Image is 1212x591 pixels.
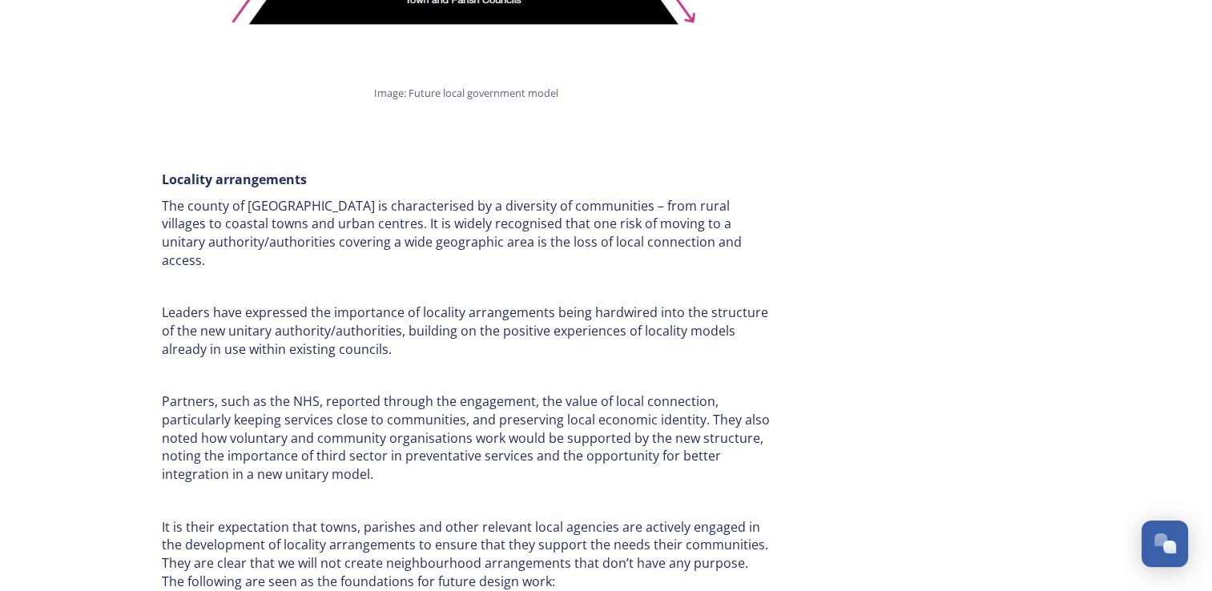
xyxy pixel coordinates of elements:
[374,86,558,101] span: Image: Future local government model
[162,392,771,484] p: Partners, such as the NHS, reported through the engagement, the value of local connection, partic...
[1142,521,1188,567] button: Open Chat
[162,304,771,358] p: Leaders have expressed the importance of locality arrangements being hardwired into the structure...
[162,518,771,591] p: It is their expectation that towns, parishes and other relevant local agencies are actively engag...
[162,197,771,270] p: The county of [GEOGRAPHIC_DATA] is characterised by a diversity of communities – from rural villa...
[162,171,307,188] strong: Locality arrangements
